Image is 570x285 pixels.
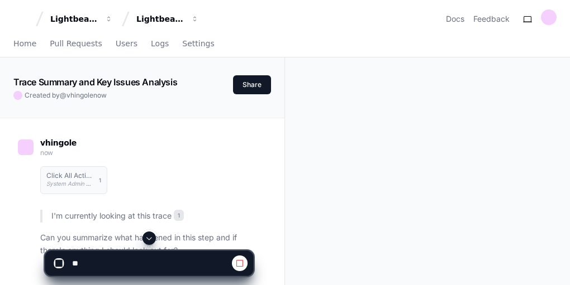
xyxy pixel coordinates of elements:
button: Click All ActivitiesSystem Admin a minute ago1 [40,166,107,194]
a: Settings [182,31,214,57]
a: Pull Requests [50,31,102,57]
div: Lightbeam Health [50,13,98,25]
span: now [40,148,53,157]
button: Feedback [473,13,510,25]
h1: Click All Activities [46,172,93,179]
p: I'm currently looking at this trace [51,210,253,223]
span: Home [13,40,36,47]
span: Created by [25,91,107,100]
button: Lightbeam Health Solutions [132,9,203,29]
div: Lightbeam Health Solutions [136,13,184,25]
a: Home [13,31,36,57]
span: Pull Requests [50,40,102,47]
span: 1 [99,176,101,185]
span: vhingole [66,91,93,99]
a: Docs [446,13,464,25]
button: Share [233,75,271,94]
span: now [93,91,107,99]
span: Settings [182,40,214,47]
span: Users [116,40,137,47]
span: @ [60,91,66,99]
span: 1 [174,210,184,221]
a: Logs [151,31,169,57]
span: System Admin a minute ago [46,180,121,187]
a: Users [116,31,137,57]
app-text-character-animate: Trace Summary and Key Issues Analysis [13,76,177,88]
span: vhingole [40,138,77,147]
span: Logs [151,40,169,47]
button: Lightbeam Health [46,9,117,29]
